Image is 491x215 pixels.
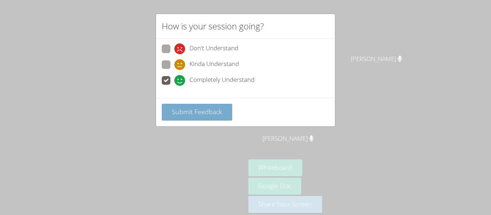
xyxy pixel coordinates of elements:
span: Kinda Understand [189,59,239,70]
span: Submit Feedback [172,107,222,116]
h2: How is your session going? [162,20,264,33]
span: Completely Understand [189,75,254,86]
span: Don't Understand [189,43,238,54]
button: Submit Feedback [162,104,232,121]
